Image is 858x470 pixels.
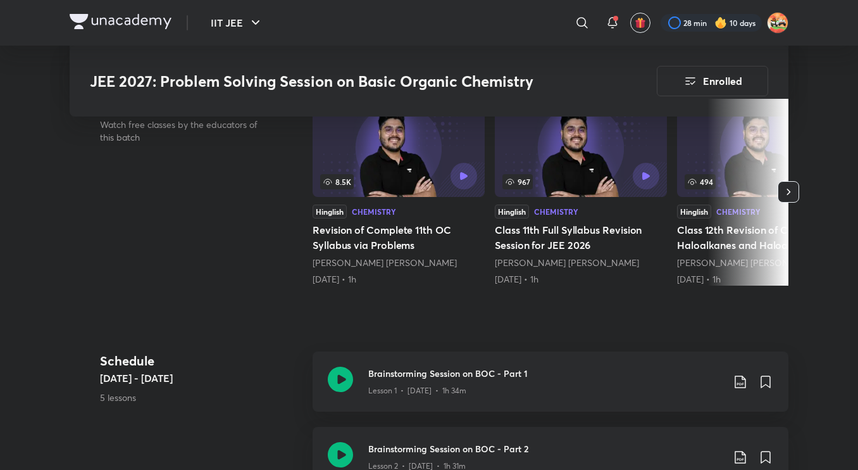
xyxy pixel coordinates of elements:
[203,10,271,35] button: IIT JEE
[502,174,533,189] span: 967
[352,208,396,215] div: Chemistry
[313,205,347,219] div: Hinglish
[495,257,639,269] a: [PERSON_NAME] [PERSON_NAME]
[100,391,302,404] p: 5 lessons
[313,98,485,286] a: 8.5KHinglishChemistryRevision of Complete 11th OC Syllabus via Problems[PERSON_NAME] [PERSON_NAME...
[635,17,646,29] img: avatar
[495,205,529,219] div: Hinglish
[100,352,302,371] h4: Schedule
[495,98,667,286] a: 967HinglishChemistryClass 11th Full Syllabus Revision Session for JEE 2026[PERSON_NAME] [PERSON_N...
[495,273,667,286] div: 4th Jun • 1h
[70,14,171,29] img: Company Logo
[534,208,578,215] div: Chemistry
[313,98,485,286] a: Revision of Complete 11th OC Syllabus via Problems
[677,222,849,253] h5: Class 12th Revision of Complete Haloalkanes and Haloarenes
[313,352,788,427] a: Brainstorming Session on BOC - Part 1Lesson 1 • [DATE] • 1h 34m
[657,66,768,96] button: Enrolled
[368,442,723,455] h3: Brainstorming Session on BOC - Part 2
[368,385,466,397] p: Lesson 1 • [DATE] • 1h 34m
[685,174,716,189] span: 494
[70,14,171,32] a: Company Logo
[495,222,667,253] h5: Class 11th Full Syllabus Revision Session for JEE 2026
[677,257,849,269] div: Mohammad Kashif Alam
[677,273,849,286] div: 16th Jun • 1h
[677,257,821,269] a: [PERSON_NAME] [PERSON_NAME]
[368,367,723,380] h3: Brainstorming Session on BOC - Part 1
[714,16,727,29] img: streak
[313,257,457,269] a: [PERSON_NAME] [PERSON_NAME]
[313,222,485,253] h5: Revision of Complete 11th OC Syllabus via Problems
[90,72,585,91] h3: JEE 2027: Problem Solving Session on Basic Organic Chemistry
[100,118,272,144] p: Watch free classes by the educators of this batch
[677,98,849,286] a: Class 12th Revision of Complete Haloalkanes and Haloarenes
[320,174,354,189] span: 8.5K
[767,12,788,34] img: Aniket Kumar Barnwal
[677,205,711,219] div: Hinglish
[313,273,485,286] div: 27th Apr • 1h
[495,257,667,269] div: Mohammad Kashif Alam
[677,98,849,286] a: 494HinglishChemistryClass 12th Revision of Complete Haloalkanes and Haloarenes[PERSON_NAME] [PERS...
[630,13,650,33] button: avatar
[100,371,302,386] h5: [DATE] - [DATE]
[495,98,667,286] a: Class 11th Full Syllabus Revision Session for JEE 2026
[313,257,485,269] div: Mohammad Kashif Alam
